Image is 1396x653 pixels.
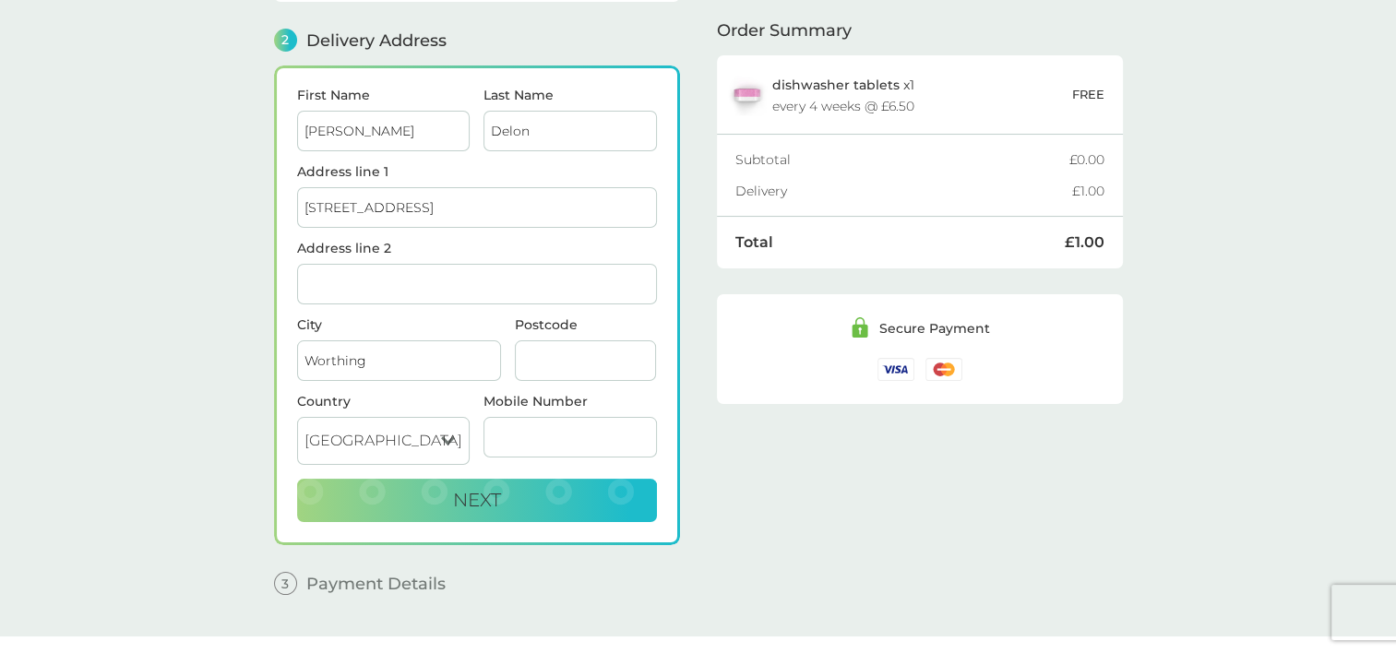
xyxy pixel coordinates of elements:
label: Address line 2 [297,242,657,255]
label: Address line 1 [297,165,657,178]
span: Next [453,489,501,511]
div: Country [297,395,471,408]
div: £1.00 [1065,235,1104,250]
span: Delivery Address [306,32,447,49]
img: /assets/icons/cards/visa.svg [877,358,914,381]
img: /assets/icons/cards/mastercard.svg [925,358,962,381]
span: 2 [274,29,297,52]
span: 3 [274,572,297,595]
label: City [297,318,501,331]
div: Total [735,235,1065,250]
span: Order Summary [717,22,852,39]
div: Subtotal [735,153,1069,166]
label: Postcode [515,318,657,331]
label: Mobile Number [483,395,657,408]
div: £1.00 [1072,184,1104,197]
span: dishwasher tablets [772,77,900,93]
p: x 1 [772,77,914,92]
p: FREE [1072,85,1104,104]
div: every 4 weeks @ £6.50 [772,100,914,113]
button: Next [297,479,657,523]
div: Delivery [735,184,1072,197]
label: Last Name [483,89,657,101]
div: £0.00 [1069,153,1104,166]
span: Payment Details [306,576,446,592]
label: First Name [297,89,471,101]
div: Secure Payment [879,322,990,335]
